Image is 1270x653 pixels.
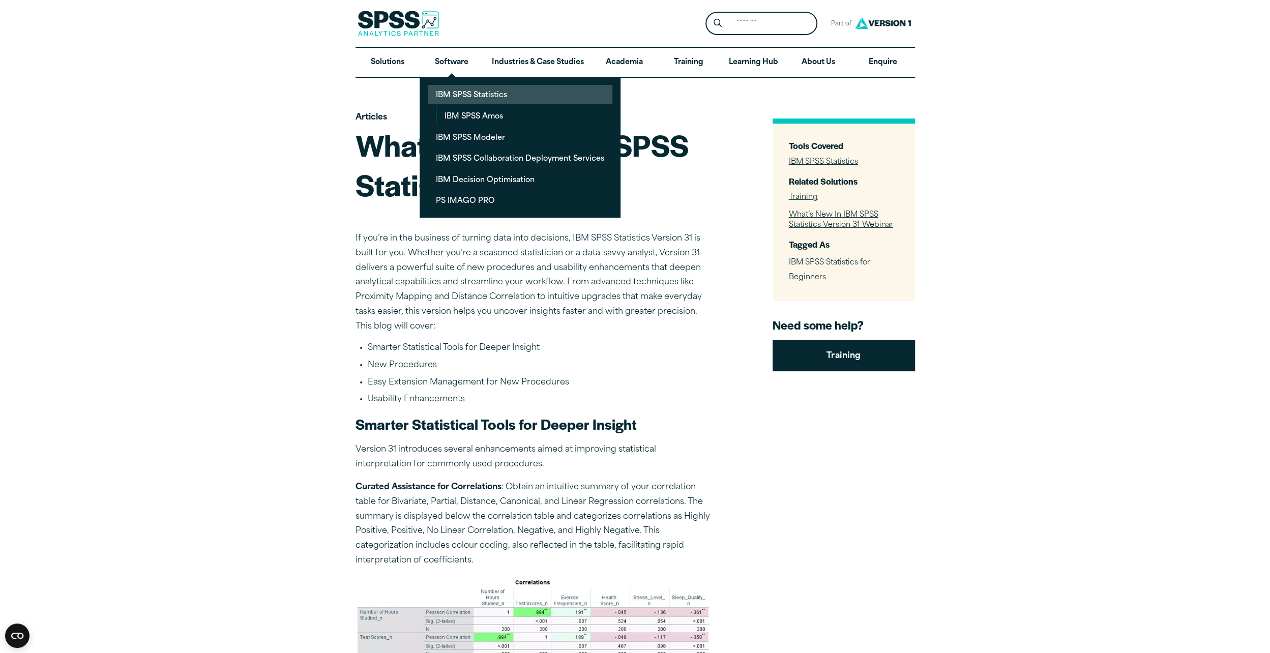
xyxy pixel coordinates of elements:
[773,340,915,371] a: Training
[789,140,899,152] h3: Tools Covered
[358,11,439,36] img: SPSS Analytics Partner
[356,480,712,568] p: : Obtain an intuitive summary of your correlation table for Bivariate, Partial, Distance, Canonic...
[428,128,612,146] a: IBM SPSS Modeler
[852,14,913,33] img: Version1 Logo
[789,211,893,229] a: What’s New In IBM SPSS Statistics Version 31 Webinar
[368,393,712,406] li: Usability Enhancements
[656,48,720,77] a: Training
[420,48,484,77] a: Software
[428,191,612,210] a: PS IMAGO PRO
[789,175,899,187] h3: Related Solutions
[705,12,817,36] form: Site Header Search Form
[789,259,870,281] span: IBM SPSS Statistics for Beginners
[5,624,29,648] button: Open CMP widget
[368,376,712,390] li: Easy Extension Management for New Procedures
[721,48,786,77] a: Learning Hub
[850,48,914,77] a: Enquire
[773,317,915,333] h4: Need some help?
[786,48,850,77] a: About Us
[356,231,712,334] p: If you’re in the business of turning data into decisions, IBM SPSS Statistics Version 31 is built...
[356,125,712,204] h1: What’s New in IBM SPSS Statistics v31?
[356,442,712,472] p: Version 31 introduces several enhancements aimed at improving statistical interpretation for comm...
[420,77,621,218] ul: Software
[714,19,722,27] svg: Search magnifying glass icon
[789,193,818,201] a: Training
[428,85,612,104] a: IBM SPSS Statistics
[789,239,899,250] h3: Tagged As
[428,149,612,167] a: IBM SPSS Collaboration Deployment Services
[356,48,420,77] a: Solutions
[708,14,727,33] button: Search magnifying glass icon
[825,17,852,32] span: Part of
[592,48,656,77] a: Academia
[356,414,712,434] h3: Smarter Statistical Tools for Deeper Insight
[428,170,612,189] a: IBM Decision Optimisation
[484,48,592,77] a: Industries & Case Studies
[789,158,858,166] a: IBM SPSS Statistics
[356,110,712,125] p: Articles
[356,483,501,491] strong: Curated Assistance for Correlations
[368,359,712,372] li: New Procedures
[356,48,915,77] nav: Desktop version of site main menu
[368,342,712,355] li: Smarter Statistical Tools for Deeper Insight
[436,106,612,125] a: IBM SPSS Amos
